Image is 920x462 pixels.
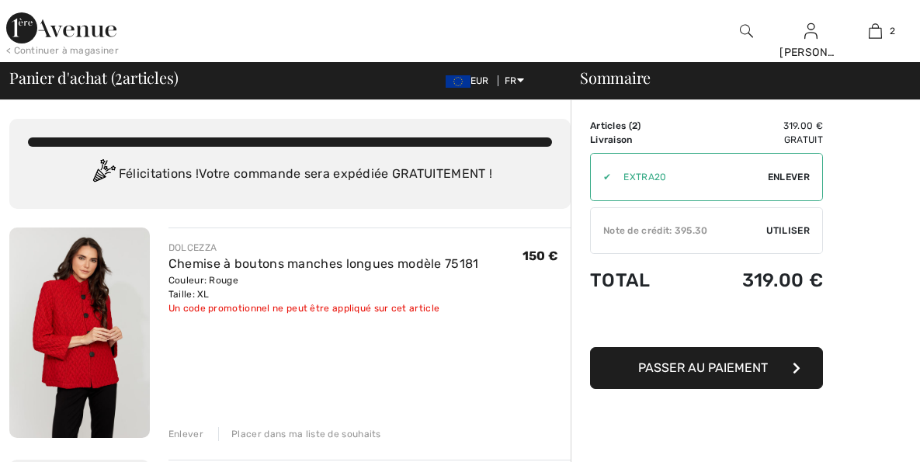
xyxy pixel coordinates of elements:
[590,119,689,133] td: Articles ( )
[689,133,823,147] td: Gratuit
[638,360,768,375] span: Passer au paiement
[611,154,768,200] input: Code promo
[446,75,495,86] span: EUR
[115,66,123,86] span: 2
[804,23,818,38] a: Se connecter
[844,22,907,40] a: 2
[632,120,637,131] span: 2
[590,307,823,342] iframe: PayPal
[591,170,611,184] div: ✔
[591,224,766,238] div: Note de crédit: 395.30
[218,427,381,441] div: Placer dans ma liste de souhaits
[6,43,119,57] div: < Continuer à magasiner
[768,170,810,184] span: Enlever
[168,273,479,301] div: Couleur: Rouge Taille: XL
[168,427,203,441] div: Enlever
[9,70,178,85] span: Panier d'achat ( articles)
[168,256,479,271] a: Chemise à boutons manches longues modèle 75181
[6,12,116,43] img: 1ère Avenue
[766,224,810,238] span: Utiliser
[689,119,823,133] td: 319.00 €
[88,159,119,190] img: Congratulation2.svg
[446,75,470,88] img: Euro
[168,241,479,255] div: DOLCEZZA
[561,70,911,85] div: Sommaire
[505,75,524,86] span: FR
[869,22,882,40] img: Mon panier
[890,24,895,38] span: 2
[9,228,150,438] img: Chemise à boutons manches longues modèle 75181
[522,248,559,263] span: 150 €
[590,347,823,389] button: Passer au paiement
[590,133,689,147] td: Livraison
[689,254,823,307] td: 319.00 €
[168,301,479,315] div: Un code promotionnel ne peut être appliqué sur cet article
[28,159,552,190] div: Félicitations ! Votre commande sera expédiée GRATUITEMENT !
[779,44,842,61] div: [PERSON_NAME]
[590,254,689,307] td: Total
[804,22,818,40] img: Mes infos
[740,22,753,40] img: recherche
